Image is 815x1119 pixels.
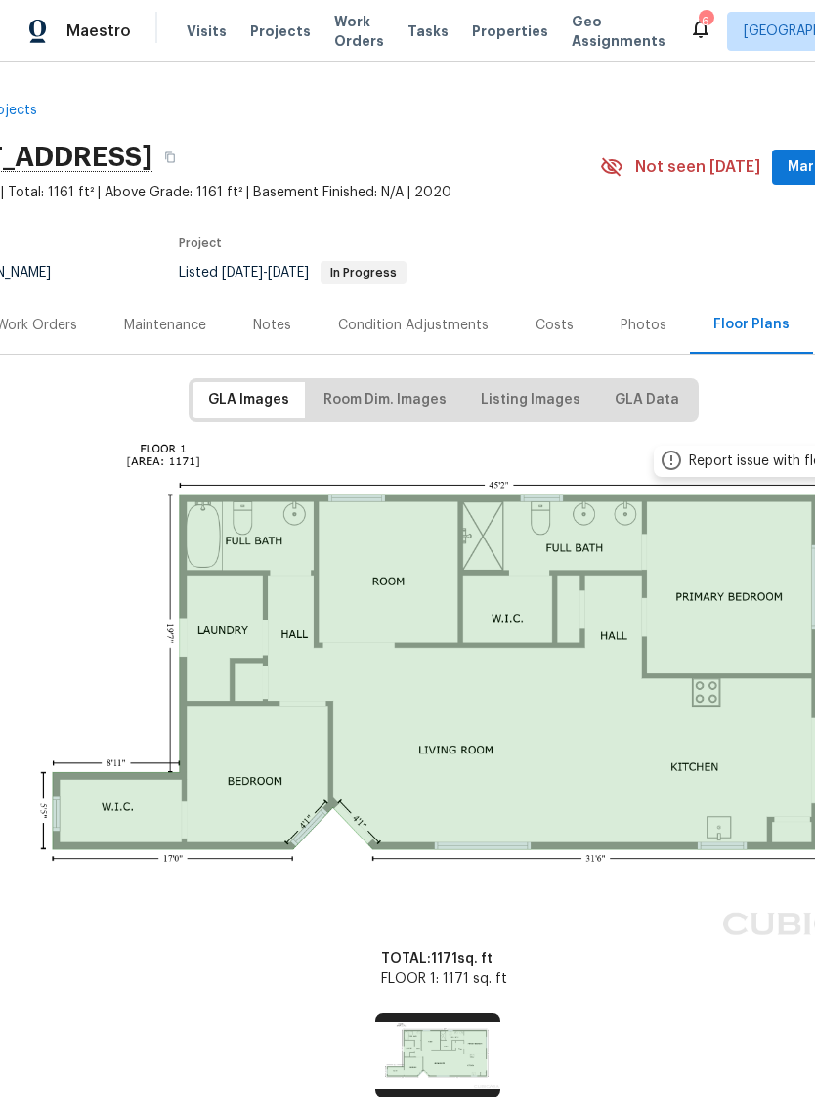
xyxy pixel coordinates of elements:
button: Copy Address [152,140,188,175]
span: - [222,266,309,280]
p: FLOOR 1: 1171 sq. ft [381,969,507,990]
div: 6 [699,12,712,31]
button: Listing Images [465,382,596,418]
span: Projects [250,22,311,41]
span: Not seen [DATE] [635,157,760,177]
span: Room Dim. Images [323,388,447,412]
div: Costs [536,316,574,335]
span: In Progress [322,267,405,279]
div: Notes [253,316,291,335]
div: Condition Adjustments [338,316,489,335]
span: GLA Data [615,388,679,412]
span: Work Orders [334,12,384,51]
div: Maintenance [124,316,206,335]
img: https://cabinet-assets.s3.amazonaws.com/production/storage/5bbec1f2-d805-4cac-b3e4-742524309c35.p... [375,1013,500,1097]
button: Room Dim. Images [308,382,462,418]
span: Project [179,237,222,249]
span: Geo Assignments [572,12,665,51]
div: Photos [621,316,666,335]
button: GLA Data [599,382,695,418]
span: Tasks [407,24,449,38]
span: [DATE] [268,266,309,280]
span: Maestro [66,22,131,41]
div: Floor Plans [713,315,790,334]
span: GLA Images [208,388,289,412]
span: Listing Images [481,388,580,412]
p: TOTAL: 1171 sq. ft [381,949,507,969]
span: [DATE] [222,266,263,280]
button: GLA Images [193,382,305,418]
span: Properties [472,22,548,41]
span: Visits [187,22,227,41]
span: Listed [179,266,407,280]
